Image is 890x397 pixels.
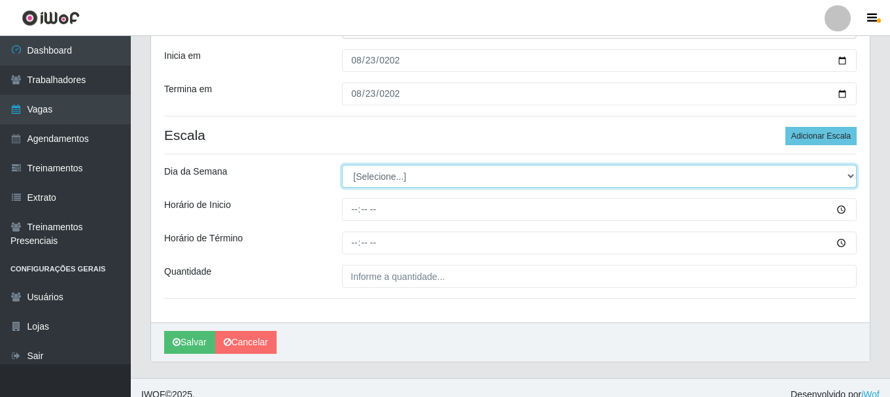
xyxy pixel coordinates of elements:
[164,127,857,143] h4: Escala
[164,331,215,354] button: Salvar
[164,82,212,96] label: Termina em
[342,232,857,254] input: 00:00
[215,331,277,354] a: Cancelar
[164,198,231,212] label: Horário de Inicio
[785,127,857,145] button: Adicionar Escala
[164,49,201,63] label: Inicia em
[342,198,857,221] input: 00:00
[342,265,857,288] input: Informe a quantidade...
[164,265,211,279] label: Quantidade
[342,82,857,105] input: 00/00/0000
[22,10,80,26] img: CoreUI Logo
[342,49,857,72] input: 00/00/0000
[164,165,228,179] label: Dia da Semana
[164,232,243,245] label: Horário de Término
